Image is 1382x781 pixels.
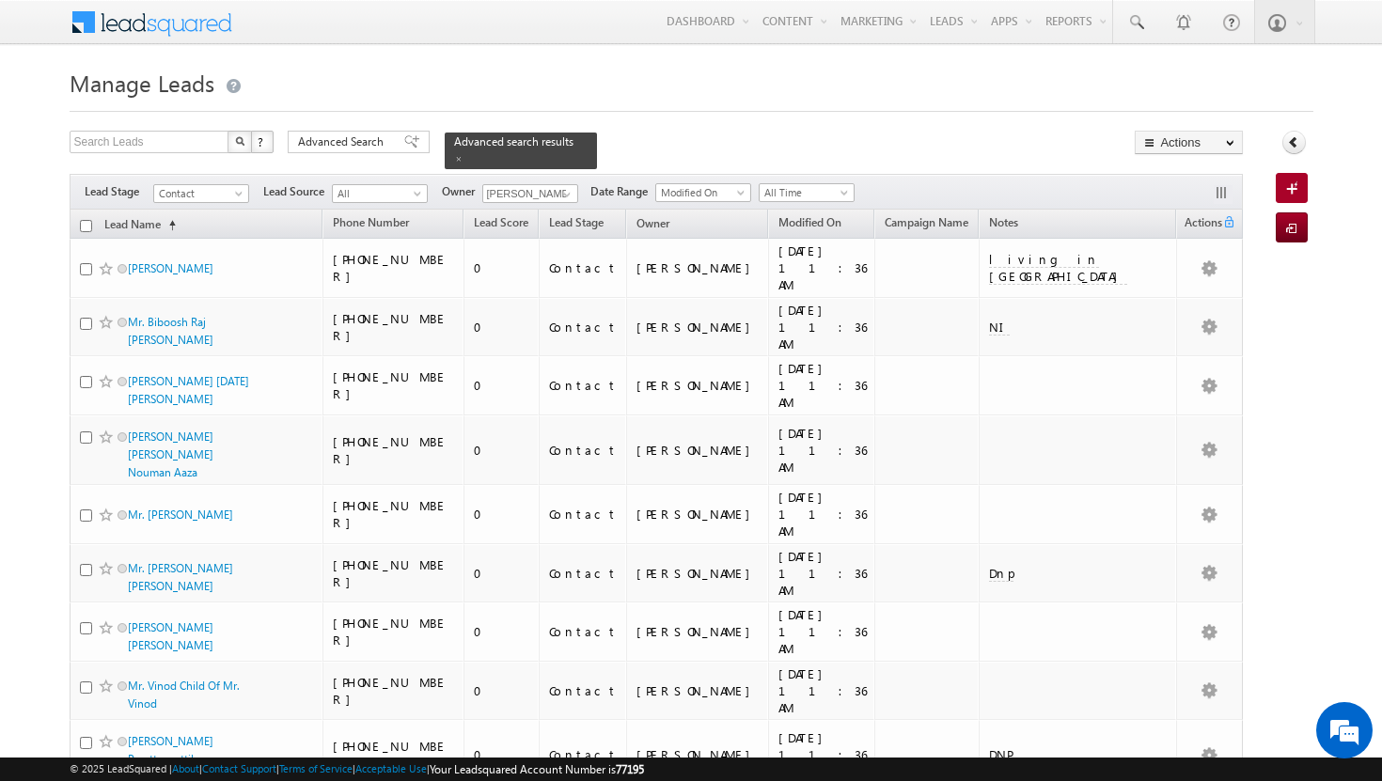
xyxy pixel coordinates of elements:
div: [DATE] 11:36 AM [778,548,867,599]
div: Contact [549,746,618,763]
button: Actions [1135,131,1243,154]
span: Lead Stage [549,215,604,229]
div: 0 [474,442,530,459]
div: [PHONE_NUMBER] [333,251,455,285]
span: Contact [154,185,243,202]
a: Mr. [PERSON_NAME] [128,508,233,522]
a: Lead Name(sorted ascending) [95,213,185,238]
div: Contact [549,377,618,394]
div: 0 [474,746,530,763]
div: Contact [549,319,618,336]
a: Phone Number [323,212,418,237]
div: [DATE] 11:36 AM [778,729,867,780]
div: 0 [474,506,530,523]
span: Your Leadsquared Account Number is [430,762,644,776]
a: All Time [759,183,855,202]
span: Phone Number [333,215,409,229]
div: [PHONE_NUMBER] [333,433,455,467]
a: Notes [980,212,1028,237]
a: Modified On [769,212,851,237]
a: [PERSON_NAME] [128,261,213,275]
span: Advanced Search [298,133,389,150]
a: Mr. Biboosh Raj [PERSON_NAME] [128,315,213,347]
span: (sorted ascending) [161,218,176,233]
a: Campaign Name [875,212,978,237]
span: 77195 [616,762,644,776]
span: Dnp [989,565,1013,581]
a: Lead Score [464,212,538,237]
div: [DATE] 11:36 AM [778,302,867,352]
span: Modified On [656,184,746,201]
a: Modified On [655,183,751,202]
div: [PHONE_NUMBER] [333,556,455,590]
div: [PERSON_NAME] [636,442,760,459]
div: [PERSON_NAME] [636,259,760,276]
a: [PERSON_NAME] [PERSON_NAME] Nouman Aaza [128,430,213,479]
div: [PHONE_NUMBER] [333,368,455,402]
div: [PHONE_NUMBER] [333,674,455,708]
span: Advanced search results [454,134,573,148]
div: [PHONE_NUMBER] [333,738,455,772]
a: [PERSON_NAME] [PERSON_NAME] [128,620,213,652]
div: 0 [474,623,530,640]
input: Type to Search [482,184,578,203]
div: [DATE] 11:36 AM [778,425,867,476]
span: All Time [760,184,849,201]
a: [PERSON_NAME] [DATE][PERSON_NAME] [128,374,249,406]
div: 0 [474,377,530,394]
div: Contact [549,506,618,523]
a: Terms of Service [279,762,353,774]
span: All [333,185,422,202]
a: About [172,762,199,774]
a: Contact Support [202,762,276,774]
span: Modified On [778,215,841,229]
div: Contact [549,623,618,640]
span: Owner [636,216,669,230]
button: ? [251,131,274,153]
span: Lead Source [263,183,332,200]
a: Show All Items [553,185,576,204]
div: [PERSON_NAME] [636,377,760,394]
div: [DATE] 11:36 AM [778,489,867,539]
div: [DATE] 11:36 AM [778,606,867,657]
span: Owner [442,183,482,200]
a: Mr. [PERSON_NAME] [PERSON_NAME] [128,561,233,593]
a: Lead Stage [540,212,613,237]
a: Contact [153,184,249,203]
span: Lead Score [474,215,528,229]
div: [DATE] 11:36 AM [778,242,867,293]
img: Search [235,136,244,146]
div: 0 [474,319,530,336]
div: [PERSON_NAME] [636,746,760,763]
div: Contact [549,442,618,459]
div: [PERSON_NAME] [636,623,760,640]
div: [DATE] 11:36 AM [778,360,867,411]
span: © 2025 LeadSquared | | | | | [70,760,644,778]
a: Acceptable Use [355,762,427,774]
div: Contact [549,565,618,582]
div: [PERSON_NAME] [636,682,760,699]
a: All [332,184,428,203]
div: [PERSON_NAME] [636,506,760,523]
div: [DATE] 11:36 AM [778,665,867,716]
a: Mr. Vinod Child Of Mr. Vinod [128,679,240,711]
div: [PHONE_NUMBER] [333,615,455,648]
div: 0 [474,259,530,276]
div: 0 [474,682,530,699]
span: Date Range [590,183,655,200]
span: living in [GEOGRAPHIC_DATA] [989,251,1127,284]
span: Lead Stage [85,183,153,200]
div: [PERSON_NAME] [636,319,760,336]
div: 0 [474,565,530,582]
span: DNP [989,746,1012,762]
span: ? [258,133,266,149]
div: [PHONE_NUMBER] [333,497,455,531]
span: Actions [1177,212,1222,237]
div: [PERSON_NAME] [636,565,760,582]
span: NI [989,319,1010,335]
div: [PHONE_NUMBER] [333,310,455,344]
span: Campaign Name [885,215,968,229]
input: Check all records [80,220,92,232]
div: Contact [549,682,618,699]
div: Contact [549,259,618,276]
